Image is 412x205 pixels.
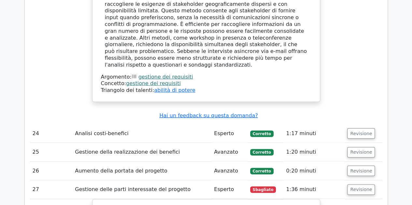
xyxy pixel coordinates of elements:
font: 27 [33,186,39,192]
font: Esperto [214,186,234,192]
font: 25 [33,149,39,155]
font: Revisione [350,131,372,136]
a: Hai un feedback su questa domanda? [159,112,258,119]
font: Revisione [350,150,372,155]
font: Concetto: [101,80,126,86]
button: Revisione [347,147,375,158]
font: Sbagliato [252,187,273,192]
font: Gestione della realizzazione dei benefici [75,149,180,155]
font: Avanzato [214,168,238,174]
font: 1:17 minuti [286,130,316,136]
font: 1:36 minuti [286,186,316,192]
font: 26 [33,168,39,174]
button: Revisione [347,185,375,195]
font: Revisione [350,168,372,173]
a: abilità di potere [154,87,195,93]
font: Gestione delle parti interessate del progetto [75,186,191,192]
font: 1:20 minuti [286,149,316,155]
button: Revisione [347,166,375,176]
font: Avanzato [214,149,238,155]
a: gestione dei requisiti [126,80,181,86]
font: Argomento: [101,74,132,80]
button: Revisione [347,128,375,139]
font: 24 [33,130,39,136]
font: Corretto [252,169,271,173]
font: Revisione [350,187,372,192]
a: gestione dei requisiti [138,74,193,80]
font: Analisi costi-benefici [75,130,128,136]
font: Esperto [214,130,234,136]
font: Corretto [252,132,271,136]
font: Aumento della portata del progetto [75,168,167,174]
font: Triangolo dei talenti: [101,87,154,93]
font: 0:20 minuti [286,168,316,174]
font: Corretto [252,150,271,155]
